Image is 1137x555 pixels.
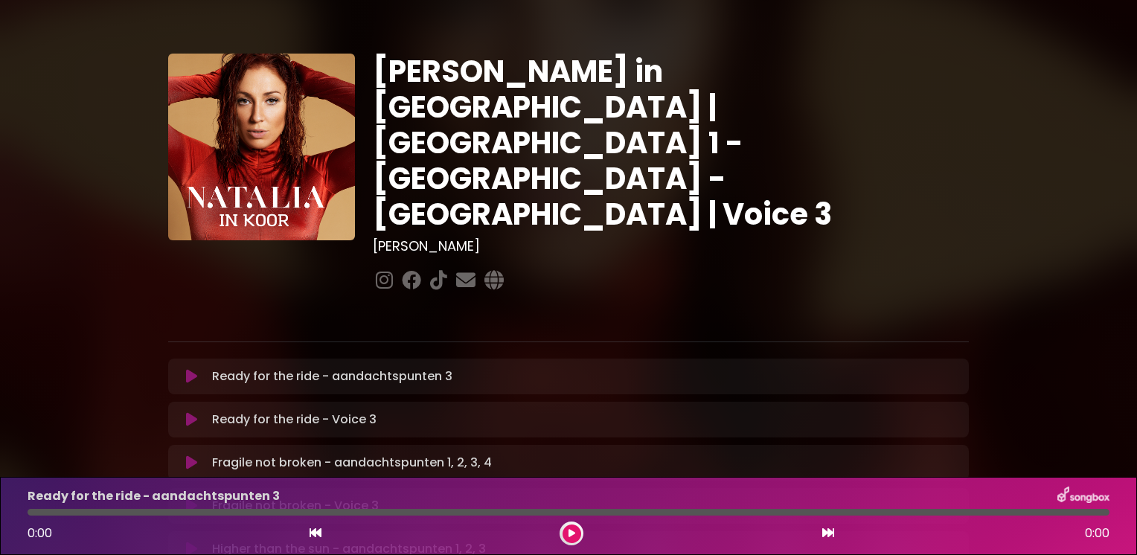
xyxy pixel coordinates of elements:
[373,238,969,254] h3: [PERSON_NAME]
[1057,487,1109,506] img: songbox-logo-white.png
[212,368,452,385] p: Ready for the ride - aandachtspunten 3
[212,454,492,472] p: Fragile not broken - aandachtspunten 1, 2, 3, 4
[28,487,280,505] p: Ready for the ride - aandachtspunten 3
[1085,524,1109,542] span: 0:00
[28,524,52,542] span: 0:00
[212,411,377,429] p: Ready for the ride - Voice 3
[168,54,355,240] img: YTVS25JmS9CLUqXqkEhs
[373,54,969,232] h1: [PERSON_NAME] in [GEOGRAPHIC_DATA] | [GEOGRAPHIC_DATA] 1 - [GEOGRAPHIC_DATA] - [GEOGRAPHIC_DATA] ...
